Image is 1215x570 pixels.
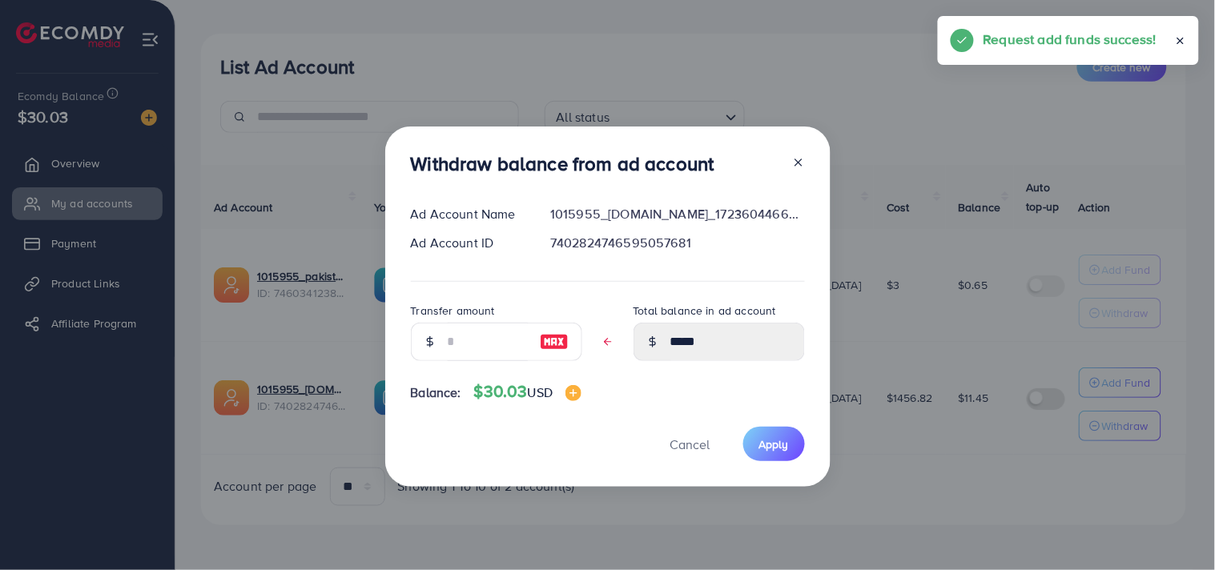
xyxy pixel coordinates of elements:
span: Cancel [670,436,710,453]
h3: Withdraw balance from ad account [411,152,714,175]
span: Apply [759,436,789,452]
h5: Request add funds success! [984,29,1157,50]
div: Ad Account ID [398,234,538,252]
img: image [540,332,569,351]
button: Cancel [650,427,730,461]
h4: $30.03 [474,382,581,402]
div: 7402824746595057681 [537,234,817,252]
img: image [565,385,581,401]
span: Balance: [411,383,461,402]
div: 1015955_[DOMAIN_NAME]_1723604466394 [537,205,817,223]
iframe: Chat [1147,498,1203,558]
span: USD [528,383,553,401]
label: Total balance in ad account [634,303,776,319]
div: Ad Account Name [398,205,538,223]
button: Apply [743,427,805,461]
label: Transfer amount [411,303,495,319]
